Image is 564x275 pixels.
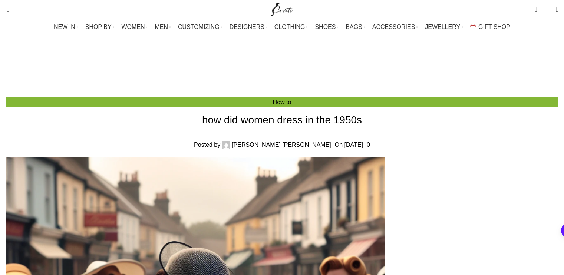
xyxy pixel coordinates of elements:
a: BAGS [346,20,365,34]
span: DESIGNERS [230,23,264,30]
a: ACCESSORIES [372,20,418,34]
a: JEWELLERY [425,20,463,34]
a: WOMEN [122,20,148,34]
a: NEW IN [54,20,78,34]
span: GIFT SHOP [478,23,510,30]
span: SHOES [315,23,336,30]
span: 0 [535,4,541,9]
span: NEW IN [54,23,75,30]
span: BAGS [346,23,362,30]
a: SHOES [315,20,338,34]
span: CLOTHING [274,23,305,30]
h1: how did women dress in the 1950s [6,113,558,127]
img: author-avatar [222,141,230,149]
a: 0 [531,2,541,17]
span: ACCESSORIES [372,23,415,30]
a: MEN [155,20,171,34]
img: GiftBag [470,24,476,29]
span: MEN [155,23,168,30]
a: How to [290,67,309,74]
time: On [DATE] [335,142,363,148]
a: 0 [367,142,370,148]
a: Site logo [270,6,294,12]
a: How to [273,99,291,105]
span: JEWELLERY [425,23,460,30]
span: Posted by [194,142,220,148]
h3: Blog [271,43,304,62]
a: Home [267,67,283,74]
a: [PERSON_NAME] [PERSON_NAME] [232,142,331,148]
a: Search [2,2,9,17]
div: Main navigation [2,20,562,34]
a: CUSTOMIZING [178,20,222,34]
span: CUSTOMIZING [178,23,220,30]
div: My Wishlist [543,2,550,17]
a: GIFT SHOP [470,20,510,34]
a: CLOTHING [274,20,308,34]
span: 0 [544,7,550,13]
a: SHOP BY [85,20,114,34]
span: SHOP BY [85,23,112,30]
span: WOMEN [122,23,145,30]
a: DESIGNERS [230,20,267,34]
